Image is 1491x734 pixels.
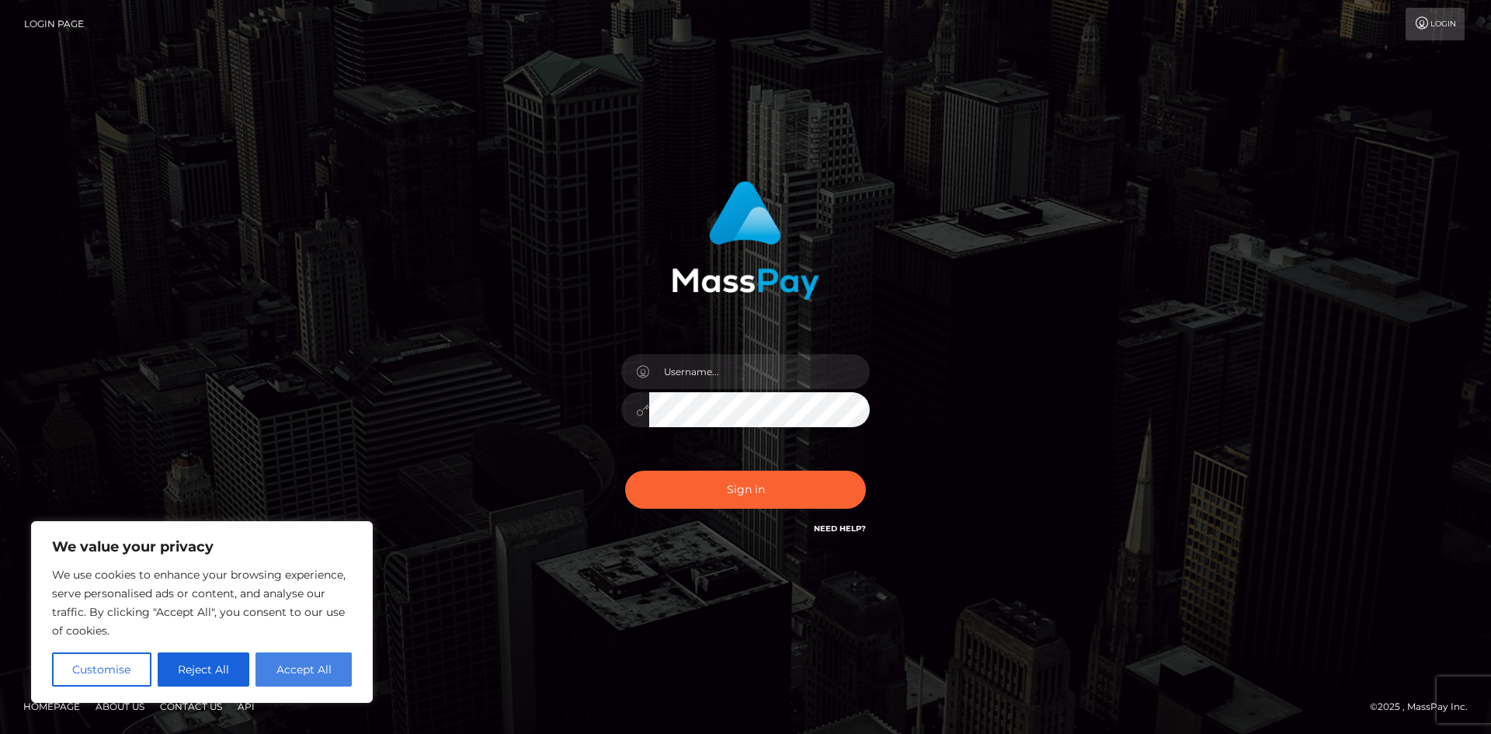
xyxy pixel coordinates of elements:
[17,694,86,718] a: Homepage
[52,565,352,640] p: We use cookies to enhance your browsing experience, serve personalised ads or content, and analys...
[231,694,261,718] a: API
[625,471,866,509] button: Sign in
[31,521,373,703] div: We value your privacy
[255,652,352,687] button: Accept All
[24,8,84,40] a: Login Page
[649,354,870,389] input: Username...
[1370,698,1479,715] div: © 2025 , MassPay Inc.
[158,652,250,687] button: Reject All
[154,694,228,718] a: Contact Us
[1406,8,1465,40] a: Login
[672,181,819,300] img: MassPay Login
[52,537,352,556] p: We value your privacy
[814,524,866,534] a: Need Help?
[52,652,151,687] button: Customise
[89,694,151,718] a: About Us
